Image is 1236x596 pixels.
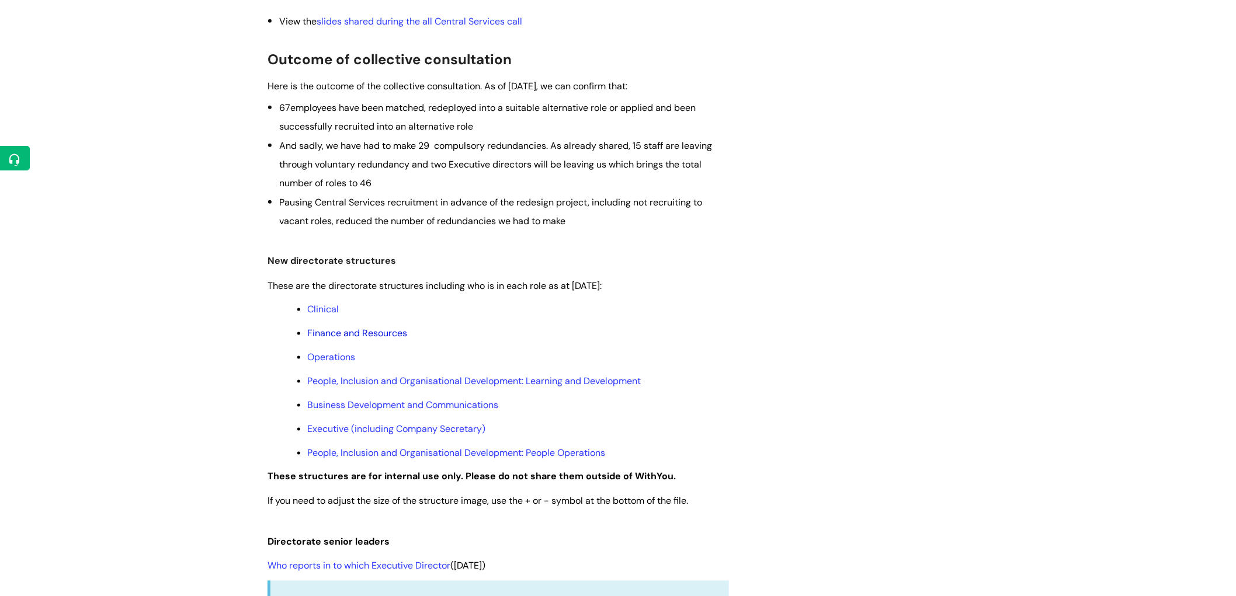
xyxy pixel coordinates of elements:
[268,470,676,482] strong: These structures are for internal use only. Please do not share them outside of WithYou.
[268,494,688,507] span: If you need to adjust the size of the structure image, use the + or - symbol at the bottom of the...
[307,351,355,363] a: Operations
[268,560,485,572] span: ([DATE])
[268,536,390,548] span: Directorate senior leaders
[268,280,602,292] span: These are the directorate structures including who is in each role as at [DATE]:
[279,102,696,133] span: employees have been matched, redeployed into a suitable alternative role or applied and been succ...
[279,140,712,190] span: And sadly, we have had to make 29 compulsory redundancies. As already shared, 15 staff are leavin...
[279,15,522,27] span: View the
[307,399,498,411] a: Business Development and Communications
[307,303,339,315] a: Clinical
[307,447,605,459] a: People, Inclusion and Organisational Development: People Operations
[268,50,512,68] span: Outcome of collective consultation
[307,327,407,339] a: Finance and Resources
[279,102,290,114] span: 67
[279,196,702,227] span: Pausing Central Services recruitment in advance of the redesign project, including not recruiting...
[317,15,522,27] a: slides shared during the all Central Services call
[307,423,485,435] a: Executive (including Company Secretary)
[268,560,450,572] a: Who reports in to which Executive Director
[268,255,396,267] span: New directorate structures
[307,375,641,387] a: People, Inclusion and Organisational Development: Learning and Development
[268,80,627,92] span: Here is the outcome of the collective consultation. As of [DATE], we can confirm that:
